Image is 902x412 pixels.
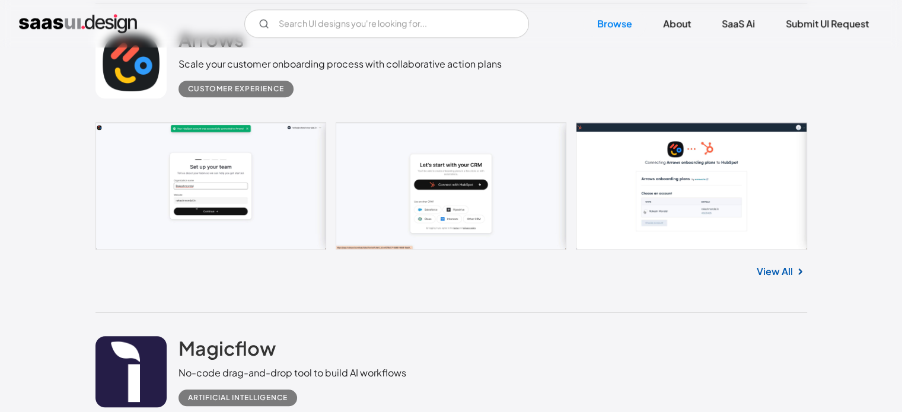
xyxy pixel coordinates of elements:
a: About [649,11,705,37]
a: View All [757,264,793,279]
input: Search UI designs you're looking for... [244,9,529,38]
h2: Magicflow [179,336,276,360]
a: Magicflow [179,336,276,366]
form: Email Form [244,9,529,38]
div: No-code drag-and-drop tool to build AI workflows [179,366,406,380]
a: SaaS Ai [707,11,769,37]
div: Customer Experience [188,82,284,96]
div: Scale your customer onboarding process with collaborative action plans [179,57,502,71]
a: home [19,14,137,33]
a: Submit UI Request [772,11,883,37]
a: Browse [583,11,646,37]
div: Artificial Intelligence [188,391,288,405]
